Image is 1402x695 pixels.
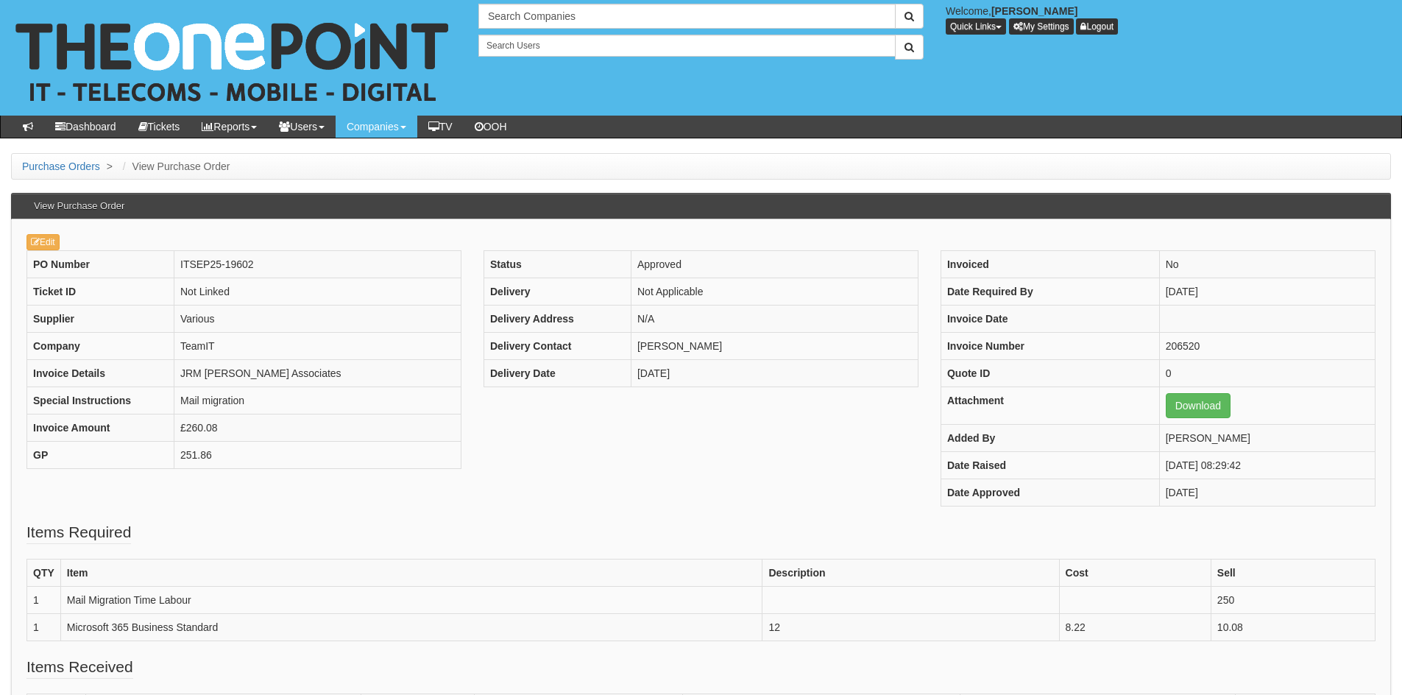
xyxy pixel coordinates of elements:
[484,306,631,333] th: Delivery Address
[174,251,461,278] td: ITSEP25-19602
[946,18,1006,35] button: Quick Links
[27,614,61,641] td: 1
[268,116,336,138] a: Users
[1059,560,1211,587] th: Cost
[941,425,1159,452] th: Added By
[60,560,762,587] th: Item
[631,306,918,333] td: N/A
[484,251,631,278] th: Status
[478,4,896,29] input: Search Companies
[22,160,100,172] a: Purchase Orders
[1159,425,1375,452] td: [PERSON_NAME]
[1076,18,1118,35] a: Logout
[27,414,174,442] th: Invoice Amount
[631,360,918,387] td: [DATE]
[991,5,1077,17] b: [PERSON_NAME]
[27,560,61,587] th: QTY
[174,442,461,469] td: 251.86
[174,360,461,387] td: JRM [PERSON_NAME] Associates
[174,278,461,306] td: Not Linked
[1159,333,1375,360] td: 206520
[1211,587,1375,614] td: 250
[27,587,61,614] td: 1
[60,614,762,641] td: Microsoft 365 Business Standard
[1159,479,1375,507] td: [DATE]
[1159,251,1375,278] td: No
[174,306,461,333] td: Various
[1159,452,1375,479] td: [DATE] 08:29:42
[1159,278,1375,306] td: [DATE]
[60,587,762,614] td: Mail Migration Time Labour
[941,452,1159,479] th: Date Raised
[464,116,518,138] a: OOH
[174,387,461,414] td: Mail migration
[941,333,1159,360] th: Invoice Number
[941,479,1159,507] th: Date Approved
[484,333,631,360] th: Delivery Contact
[631,278,918,306] td: Not Applicable
[1166,393,1231,418] a: Download
[26,194,132,219] h3: View Purchase Order
[27,442,174,469] th: GP
[762,614,1059,641] td: 12
[941,278,1159,306] th: Date Required By
[631,251,918,278] td: Approved
[1211,560,1375,587] th: Sell
[631,333,918,360] td: [PERSON_NAME]
[174,414,461,442] td: £260.08
[762,560,1059,587] th: Description
[27,333,174,360] th: Company
[27,278,174,306] th: Ticket ID
[1159,360,1375,387] td: 0
[336,116,417,138] a: Companies
[174,333,461,360] td: TeamIT
[478,35,896,57] input: Search Users
[417,116,464,138] a: TV
[941,251,1159,278] th: Invoiced
[103,160,116,172] span: >
[119,159,230,174] li: View Purchase Order
[1211,614,1375,641] td: 10.08
[484,360,631,387] th: Delivery Date
[26,656,133,679] legend: Items Received
[27,387,174,414] th: Special Instructions
[941,387,1159,425] th: Attachment
[484,278,631,306] th: Delivery
[1009,18,1074,35] a: My Settings
[26,521,131,544] legend: Items Required
[26,234,60,250] a: Edit
[127,116,191,138] a: Tickets
[191,116,268,138] a: Reports
[27,360,174,387] th: Invoice Details
[935,4,1402,35] div: Welcome,
[941,360,1159,387] th: Quote ID
[941,306,1159,333] th: Invoice Date
[27,251,174,278] th: PO Number
[27,306,174,333] th: Supplier
[1059,614,1211,641] td: 8.22
[44,116,127,138] a: Dashboard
